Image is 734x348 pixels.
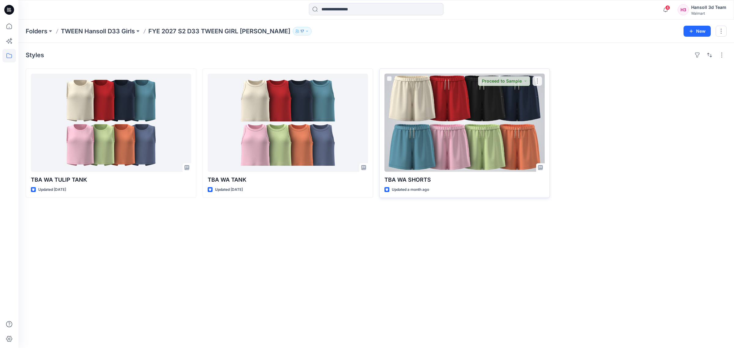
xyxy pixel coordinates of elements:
p: Updated [DATE] [38,187,66,193]
h4: Styles [26,51,44,59]
p: Updated [DATE] [215,187,243,193]
p: 17 [300,28,304,35]
a: TBA WA TULIP TANK [31,74,191,172]
button: 17 [293,27,312,35]
p: TBA WA TANK [208,176,368,184]
div: H3 [678,4,689,15]
span: 4 [665,5,670,10]
a: TBA WA TANK [208,74,368,172]
p: TBA WA TULIP TANK [31,176,191,184]
p: TBA WA SHORTS [384,176,545,184]
p: Updated a month ago [392,187,429,193]
a: TWEEN Hansoll D33 Girls [61,27,135,35]
div: Walmart [691,11,726,16]
p: FYE 2027 S2 D33 TWEEN GIRL [PERSON_NAME] [148,27,290,35]
a: TBA WA SHORTS [384,74,545,172]
a: Folders [26,27,47,35]
button: New [684,26,711,37]
div: Hansoll 3d Team [691,4,726,11]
